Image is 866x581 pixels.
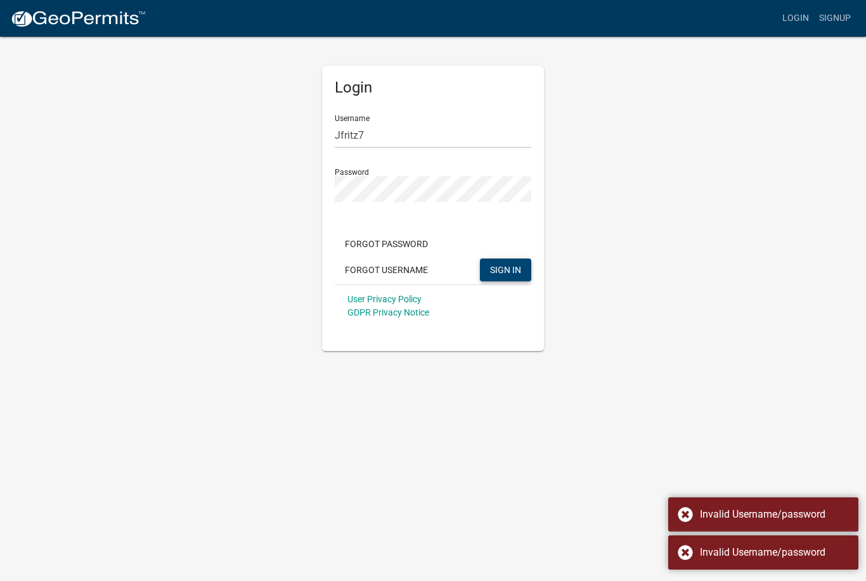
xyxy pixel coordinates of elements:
[777,6,814,30] a: Login
[480,259,531,281] button: SIGN IN
[335,79,531,97] h5: Login
[700,545,849,560] div: Invalid Username/password
[490,264,521,274] span: SIGN IN
[335,259,438,281] button: Forgot Username
[347,294,422,304] a: User Privacy Policy
[335,233,438,255] button: Forgot Password
[347,307,429,317] a: GDPR Privacy Notice
[700,507,849,522] div: Invalid Username/password
[814,6,856,30] a: Signup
